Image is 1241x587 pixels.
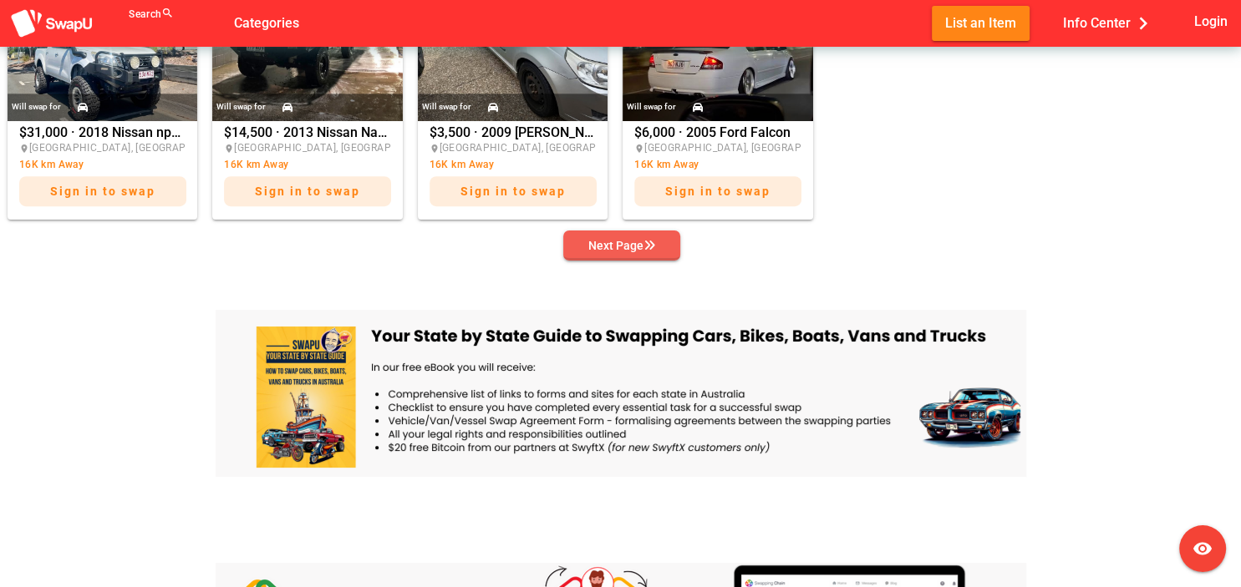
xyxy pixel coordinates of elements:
span: List an Item [945,12,1016,34]
div: $14,500 · 2013 Nissan Navara [224,126,391,215]
span: [GEOGRAPHIC_DATA], [GEOGRAPHIC_DATA] [644,142,852,154]
span: 16K km Away [19,159,84,170]
span: Sign in to swap [255,185,360,198]
button: Login [1190,6,1231,37]
i: place [224,144,234,154]
span: 16K km Away [634,159,699,170]
div: Will swap for [216,98,266,116]
a: Categories [221,14,313,30]
div: Will swap for [421,98,470,116]
span: [GEOGRAPHIC_DATA], [GEOGRAPHIC_DATA] [234,142,442,154]
span: Categories [234,9,299,37]
div: Will swap for [627,98,676,116]
div: $6,000 · 2005 Ford Falcon [634,126,801,215]
span: Sign in to swap [50,185,155,198]
span: Login [1193,10,1227,33]
button: Next Page [563,230,680,261]
i: place [634,144,644,154]
i: place [19,144,29,154]
span: Sign in to swap [665,185,771,198]
div: Will swap for [12,98,61,116]
div: $3,500 · 2009 [PERSON_NAME] swaps something of interest [430,126,597,215]
div: $31,000 · 2018 Nissan np300 navara [19,126,186,215]
span: [GEOGRAPHIC_DATA], [GEOGRAPHIC_DATA] [440,142,648,154]
span: Info Center [1063,9,1156,37]
div: Next Page [588,235,655,256]
i: false [209,13,229,33]
img: aSD8y5uGLpzPJLYTcYcjNu3laj1c05W5KWf0Ds+Za8uybjssssuu+yyyy677LKX2n+PWMSDJ9a87AAAAABJRU5ErkJggg== [10,8,94,39]
i: chevron_right [1131,11,1156,36]
span: 16K km Away [224,159,288,170]
button: Categories [221,6,313,40]
button: List an Item [932,6,1030,40]
span: 16K km Away [430,159,494,170]
i: visibility [1193,539,1213,559]
span: Sign in to swap [460,185,566,198]
img: free-ebook-banner.png [216,310,1026,477]
button: Info Center [1050,6,1169,40]
span: [GEOGRAPHIC_DATA], [GEOGRAPHIC_DATA] [29,142,237,154]
i: place [430,144,440,154]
